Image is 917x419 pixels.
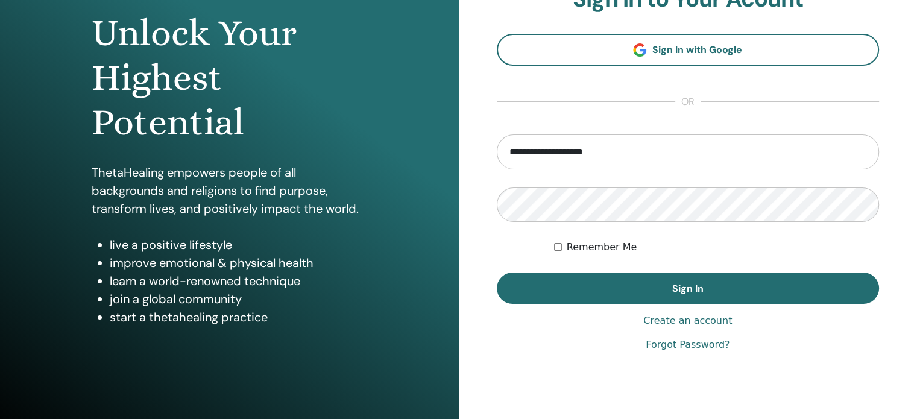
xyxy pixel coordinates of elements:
span: or [675,95,701,109]
a: Create an account [643,313,732,328]
button: Sign In [497,273,880,304]
label: Remember Me [567,240,637,254]
li: join a global community [110,290,367,308]
p: ThetaHealing empowers people of all backgrounds and religions to find purpose, transform lives, a... [92,163,367,218]
li: live a positive lifestyle [110,236,367,254]
li: start a thetahealing practice [110,308,367,326]
li: learn a world-renowned technique [110,272,367,290]
a: Sign In with Google [497,34,880,66]
div: Keep me authenticated indefinitely or until I manually logout [554,240,879,254]
span: Sign In with Google [652,43,742,56]
li: improve emotional & physical health [110,254,367,272]
a: Forgot Password? [646,338,730,352]
h1: Unlock Your Highest Potential [92,11,367,145]
span: Sign In [672,282,704,295]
